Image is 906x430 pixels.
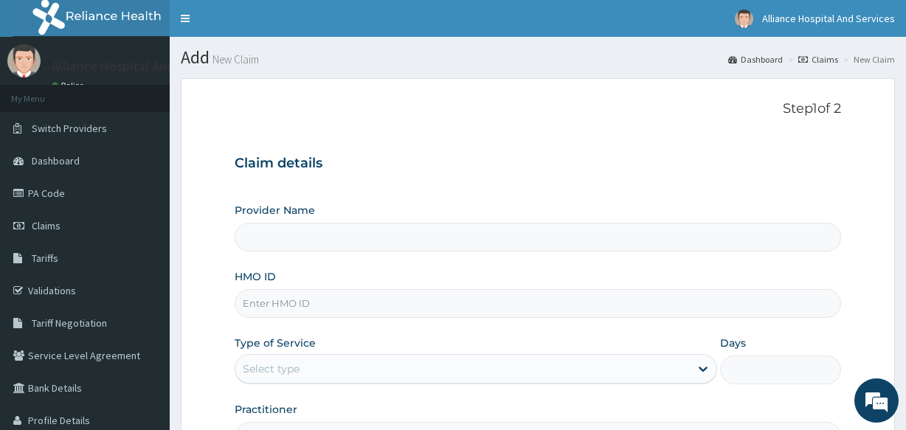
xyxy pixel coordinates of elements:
label: HMO ID [235,269,276,284]
p: Alliance Hospital And Services [52,60,226,73]
label: Practitioner [235,402,297,417]
span: Dashboard [32,154,80,167]
div: Select type [243,361,300,376]
label: Days [720,336,746,350]
span: Tariff Negotiation [32,316,107,330]
label: Provider Name [235,203,315,218]
h1: Add [181,48,895,67]
a: Online [52,80,87,91]
p: Step 1 of 2 [235,101,840,117]
li: New Claim [840,53,895,66]
small: New Claim [210,54,259,65]
img: User Image [7,44,41,77]
img: User Image [735,10,753,28]
h3: Claim details [235,156,840,172]
span: Alliance Hospital And Services [762,12,895,25]
span: Switch Providers [32,122,107,135]
a: Dashboard [728,53,783,66]
label: Type of Service [235,336,316,350]
input: Enter HMO ID [235,289,840,318]
span: Claims [32,219,60,232]
span: Tariffs [32,252,58,265]
a: Claims [798,53,838,66]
